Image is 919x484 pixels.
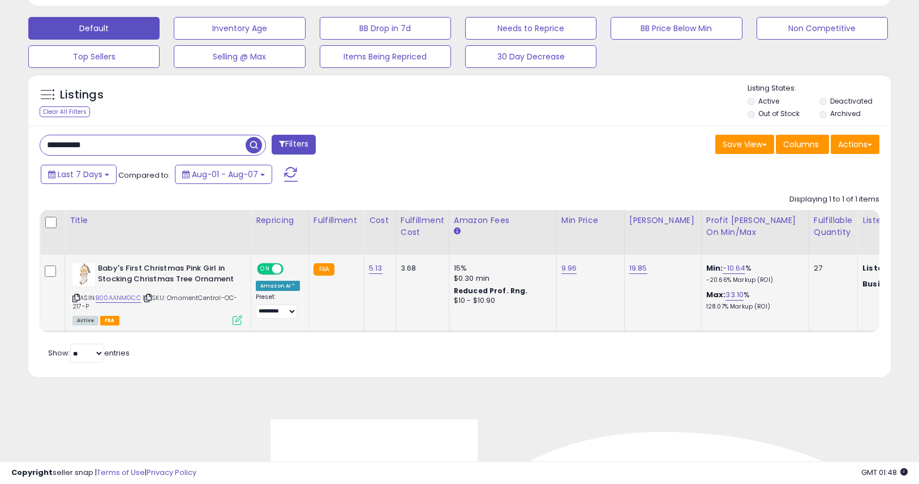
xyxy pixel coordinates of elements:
[100,316,119,325] span: FBA
[454,263,548,273] div: 15%
[174,17,305,40] button: Inventory Age
[256,281,300,291] div: Amazon AI *
[629,215,697,226] div: [PERSON_NAME]
[748,83,891,94] p: Listing States:
[611,17,742,40] button: BB Price Below Min
[454,226,461,237] small: Amazon Fees.
[831,135,879,154] button: Actions
[454,215,552,226] div: Amazon Fees
[454,273,548,284] div: $0.30 min
[41,165,117,184] button: Last 7 Days
[561,263,577,274] a: 9.96
[706,290,800,311] div: %
[783,139,819,150] span: Columns
[862,263,914,273] b: Listed Price:
[98,263,235,287] b: Baby's First Christmas Pink Girl in Stocking Christmas Tree Ornament
[314,263,334,276] small: FBA
[28,45,160,68] button: Top Sellers
[706,289,726,300] b: Max:
[28,17,160,40] button: Default
[272,135,316,155] button: Filters
[706,263,723,273] b: Min:
[830,109,861,118] label: Archived
[776,135,829,154] button: Columns
[454,296,548,306] div: $10 - $10.90
[789,194,879,205] div: Displaying 1 to 1 of 1 items
[706,276,800,284] p: -20.66% Markup (ROI)
[401,263,440,273] div: 3.68
[454,286,528,295] b: Reduced Prof. Rng.
[401,215,444,238] div: Fulfillment Cost
[706,303,800,311] p: 128.07% Markup (ROI)
[70,215,246,226] div: Title
[465,45,596,68] button: 30 Day Decrease
[256,293,300,319] div: Preset:
[465,17,596,40] button: Needs to Reprice
[814,215,853,238] div: Fulfillable Quantity
[72,293,237,310] span: | SKU: OrnamentCentral-OC-217-P
[314,215,359,226] div: Fulfillment
[701,210,809,255] th: The percentage added to the cost of goods (COGS) that forms the calculator for Min & Max prices.
[72,263,242,324] div: ASIN:
[118,170,170,181] span: Compared to:
[725,289,744,301] a: 33.10
[706,215,804,238] div: Profit [PERSON_NAME] on Min/Max
[706,263,800,284] div: %
[40,106,90,117] div: Clear All Filters
[757,17,888,40] button: Non Competitive
[814,263,849,273] div: 27
[192,169,258,180] span: Aug-01 - Aug-07
[282,264,300,274] span: OFF
[320,17,451,40] button: BB Drop in 7d
[369,215,391,226] div: Cost
[72,263,95,286] img: 31qrMyV-kmL._SL40_.jpg
[830,96,873,106] label: Deactivated
[72,316,98,325] span: All listings currently available for purchase on Amazon
[758,96,779,106] label: Active
[174,45,305,68] button: Selling @ Max
[256,215,304,226] div: Repricing
[48,348,130,358] span: Show: entries
[561,215,620,226] div: Min Price
[258,264,272,274] span: ON
[96,293,141,303] a: B00AANMGCC
[715,135,774,154] button: Save View
[320,45,451,68] button: Items Being Repriced
[369,263,383,274] a: 5.13
[60,87,104,103] h5: Listings
[629,263,647,274] a: 19.85
[758,109,800,118] label: Out of Stock
[58,169,102,180] span: Last 7 Days
[723,263,745,274] a: -10.64
[175,165,272,184] button: Aug-01 - Aug-07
